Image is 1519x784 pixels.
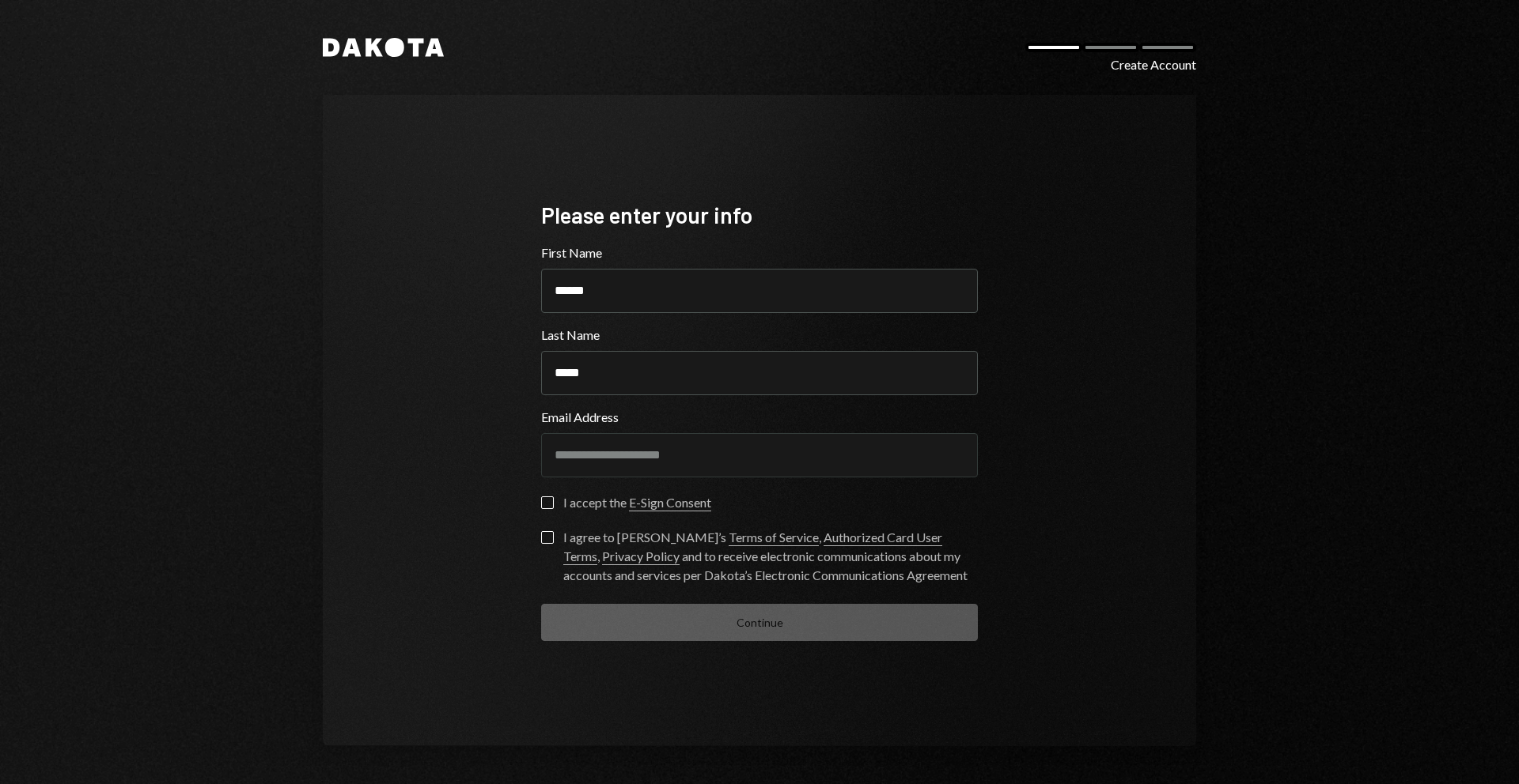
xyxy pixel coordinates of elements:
div: I accept the [563,493,711,512]
div: I agree to [PERSON_NAME]’s , , and to receive electronic communications about my accounts and ser... [563,528,978,585]
a: Privacy Policy [602,548,680,565]
div: Create Account [1111,55,1196,74]
label: Last Name [541,326,978,345]
a: E-Sign Consent [629,495,711,511]
a: Terms of Service [729,530,819,546]
button: I agree to [PERSON_NAME]’s Terms of Service, Authorized Card User Terms, Privacy Policy and to re... [541,531,554,544]
label: Email Address [541,408,978,427]
div: Please enter your info [541,200,978,231]
button: I accept the E-Sign Consent [541,496,554,509]
label: First Name [541,243,978,262]
a: Authorized Card User Terms [563,530,942,565]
